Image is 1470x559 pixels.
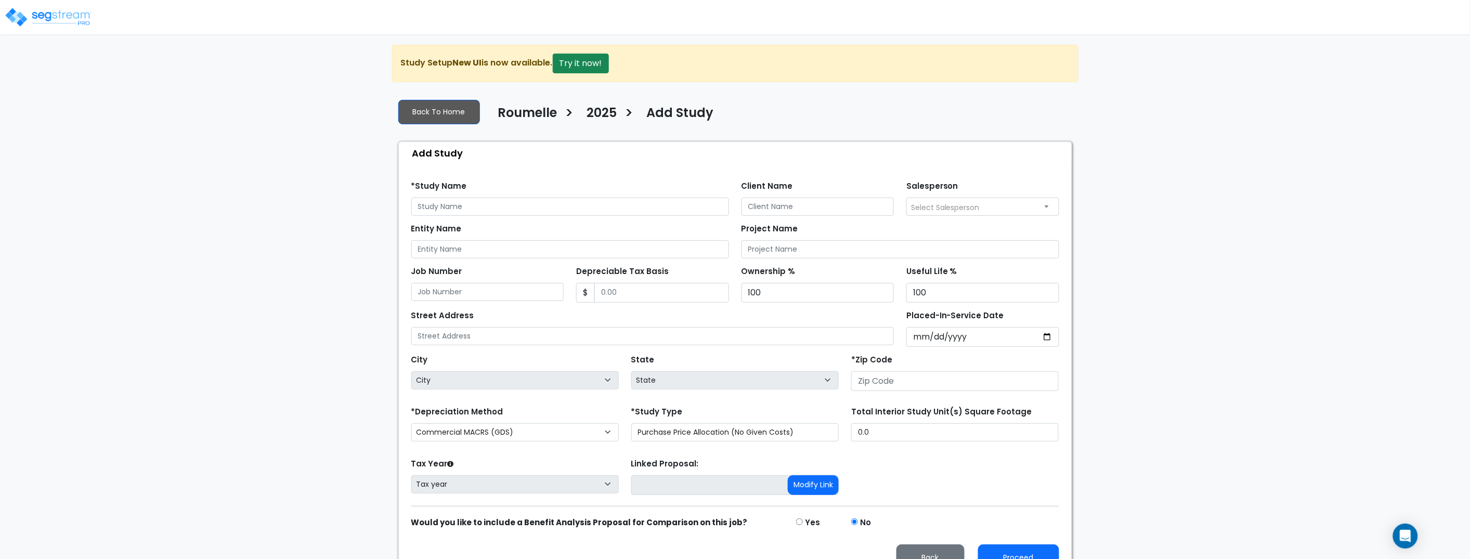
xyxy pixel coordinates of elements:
[404,142,1072,164] div: Add Study
[741,266,796,278] label: Ownership %
[498,106,557,123] h4: Roumelle
[392,45,1078,82] div: Study Setup is now available.
[631,406,683,418] label: *Study Type
[631,458,699,470] label: Linked Proposal:
[411,266,462,278] label: Job Number
[411,406,503,418] label: *Depreciation Method
[647,106,714,123] h4: Add Study
[788,475,839,495] button: Modify Link
[741,283,894,303] input: Ownership %
[565,105,574,125] h3: >
[741,198,894,216] input: Client Name
[411,327,894,345] input: Street Address
[411,458,454,470] label: Tax Year
[851,423,1059,441] input: total square foot
[490,106,557,127] a: Roumelle
[553,54,609,73] button: Try it now!
[411,198,729,216] input: Study Name
[411,240,729,258] input: Entity Name
[805,517,820,529] label: Yes
[411,310,474,322] label: Street Address
[741,223,798,235] label: Project Name
[594,283,729,303] input: 0.00
[411,283,564,301] input: Job Number
[851,371,1059,391] input: Zip Code
[576,283,595,303] span: $
[453,57,482,69] strong: New UI
[411,180,467,192] label: *Study Name
[851,354,892,366] label: *Zip Code
[906,283,1059,303] input: Useful Life %
[851,406,1032,418] label: Total Interior Study Unit(s) Square Footage
[631,354,655,366] label: State
[1393,524,1418,549] div: Open Intercom Messenger
[587,106,617,123] h4: 2025
[4,7,93,28] img: logo_pro_r.png
[576,266,669,278] label: Depreciable Tax Basis
[398,100,480,124] a: Back To Home
[911,202,980,213] span: Select Salesperson
[411,517,748,528] strong: Would you like to include a Benefit Analysis Proposal for Comparison on this job?
[860,517,871,529] label: No
[741,240,1059,258] input: Project Name
[906,310,1004,322] label: Placed-In-Service Date
[579,106,617,127] a: 2025
[741,180,793,192] label: Client Name
[411,223,462,235] label: Entity Name
[625,105,634,125] h3: >
[906,180,958,192] label: Salesperson
[906,266,957,278] label: Useful Life %
[411,354,428,366] label: City
[639,106,714,127] a: Add Study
